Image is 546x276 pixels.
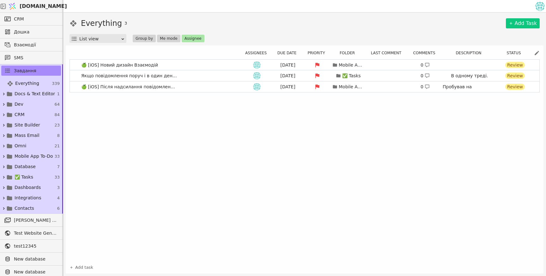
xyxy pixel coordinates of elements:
[1,53,61,63] a: SMS
[54,122,60,128] span: 23
[421,73,430,79] div: 0
[15,205,34,212] span: Contacts
[14,217,58,224] span: [PERSON_NAME] розсилки
[79,71,180,80] span: Якщо повідомлення поруч і в один день то мають бути разом
[79,82,180,91] span: 🍏 [iOS] Після надсилання повідомлення його не видно
[54,153,60,160] span: 33
[444,49,497,57] div: Description
[14,230,58,237] span: Test Website General template
[535,2,545,11] img: 5aac599d017e95b87b19a5333d21c178
[274,62,302,68] div: [DATE]
[15,174,33,180] span: ✅ Tasks
[1,241,61,251] a: test12345
[14,29,58,35] span: Дошка
[333,49,365,57] div: Folder
[54,112,60,118] span: 84
[15,153,53,160] span: Mobile App To-Do
[124,20,127,26] span: 3
[339,84,364,90] p: Mobile App To-Do
[70,70,539,81] a: Якщо повідомлення поруч і в один день то мають бути разомih[DATE]✅ Tasks0 В одному треді.Review
[253,72,261,79] img: ih
[133,35,156,42] button: Group by
[8,0,17,12] img: Logo
[57,164,60,170] span: 7
[57,195,60,201] span: 4
[276,49,302,57] button: Due date
[52,80,60,87] span: 339
[70,60,539,70] a: 🍏 [iOS] Новий дизайн Взаємодійih[DATE]Mobile App To-Do0 Review
[506,18,540,28] a: Add Task
[1,40,61,50] a: Взаємодії
[411,49,441,57] button: Comments
[81,18,122,29] h1: Everything
[421,84,430,90] div: 0
[1,215,61,225] a: [PERSON_NAME] розсилки
[500,49,531,57] div: Status
[14,269,58,275] span: New database
[15,101,23,108] span: Dev
[339,62,364,68] p: Mobile App To-Do
[369,49,407,57] button: Last comment
[15,143,26,149] span: Omni
[421,62,430,68] div: 0
[1,254,61,264] a: New database
[182,35,204,42] button: Assignee
[454,49,487,57] button: Description
[15,80,39,87] span: Everything
[14,68,36,74] span: Завдання
[15,111,25,118] span: CRM
[1,66,61,76] a: Завдання
[306,49,331,57] button: Priority
[274,84,302,90] div: [DATE]
[57,91,60,97] span: 1
[157,35,180,42] button: Me mode
[70,81,539,92] a: 🍏 [iOS] Після надсилання повідомлення його не видноih[DATE]Mobile App To-Do0 Пробував на [GEOGRAP...
[70,264,93,271] a: Add task
[15,195,41,201] span: Integrations
[75,264,93,271] span: Add task
[79,34,121,43] div: List view
[79,61,161,70] span: 🍏 [iOS] Новий дизайн Взаємодій
[14,256,58,262] span: New database
[505,84,525,90] div: Review
[6,0,63,12] a: [DOMAIN_NAME]
[367,49,409,57] div: Last comment
[243,49,272,57] button: Assignees
[14,42,58,48] span: Взаємодії
[274,73,302,79] div: [DATE]
[14,243,58,250] span: test12345
[57,132,60,139] span: 8
[20,3,67,10] span: [DOMAIN_NAME]
[57,205,60,212] span: 6
[15,184,41,191] span: Dashboards
[451,73,488,79] p: В одному треді.
[15,132,39,139] span: Mass Email
[505,49,526,57] button: Status
[54,143,60,149] span: 21
[15,122,40,128] span: Site Builder
[443,84,496,97] p: Пробував на [GEOGRAPHIC_DATA]
[306,49,331,57] div: Priority
[1,14,61,24] a: CRM
[505,62,525,68] div: Review
[1,27,61,37] a: Дошка
[275,49,303,57] div: Due date
[505,73,525,79] div: Review
[338,49,361,57] button: Folder
[15,91,55,97] span: Docs & Text Editor
[14,16,24,22] span: CRM
[54,101,60,108] span: 64
[342,73,361,79] p: ✅ Tasks
[1,228,61,238] a: Test Website General template
[57,185,60,191] span: 3
[54,174,60,180] span: 33
[15,163,36,170] span: Database
[253,61,261,69] img: ih
[253,83,261,91] img: ih
[14,55,58,61] span: SMS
